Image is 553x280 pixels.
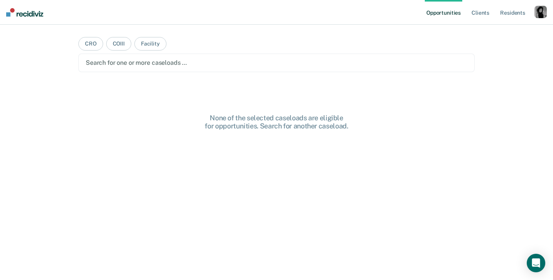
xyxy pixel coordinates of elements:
button: CRO [78,37,103,51]
button: Facility [134,37,166,51]
img: Recidiviz [6,8,43,17]
div: None of the selected caseloads are eligible for opportunities. Search for another caseload. [153,114,400,130]
div: Open Intercom Messenger [527,254,545,272]
button: COIII [106,37,131,51]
